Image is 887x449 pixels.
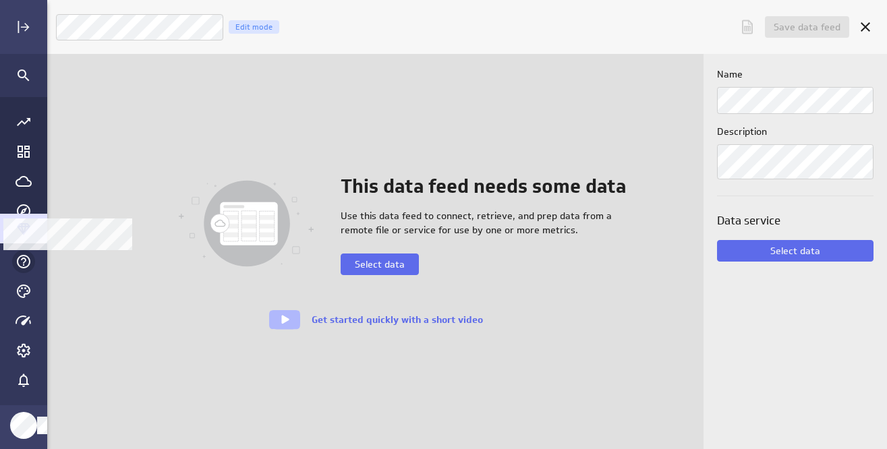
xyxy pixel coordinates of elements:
img: data-feed-zero-state.svg [179,173,314,275]
button: Select data [341,253,419,275]
h3: Data service [717,212,874,229]
svg: Themes [16,283,32,299]
div: Download as CSV [736,16,759,38]
div: Notifications [12,369,35,392]
a: Get started quickly with a short video [312,313,483,326]
div: Themes [12,280,35,303]
svg: Account and settings [16,342,32,359]
p: Use this data feed to connect, retrieve, and prep data from a remote file or service for use by o... [341,209,626,237]
div: When you make changes in Edit mode, you are altering how data is retrieved and transformed. These... [229,20,279,34]
span: Select data [770,245,820,257]
img: watch-video.svg [268,309,302,330]
span: Select data [355,258,405,270]
svg: Usage [16,313,32,329]
label: Description [717,125,874,139]
div: Expand [12,16,35,38]
button: Select data [717,240,874,262]
label: Name [717,67,874,82]
h1: This data feed needs some data [341,173,626,201]
button: Save data feed [765,16,849,38]
span: Save data feed [774,21,840,33]
div: Cancel [854,16,877,38]
div: Account and settings [12,339,35,362]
